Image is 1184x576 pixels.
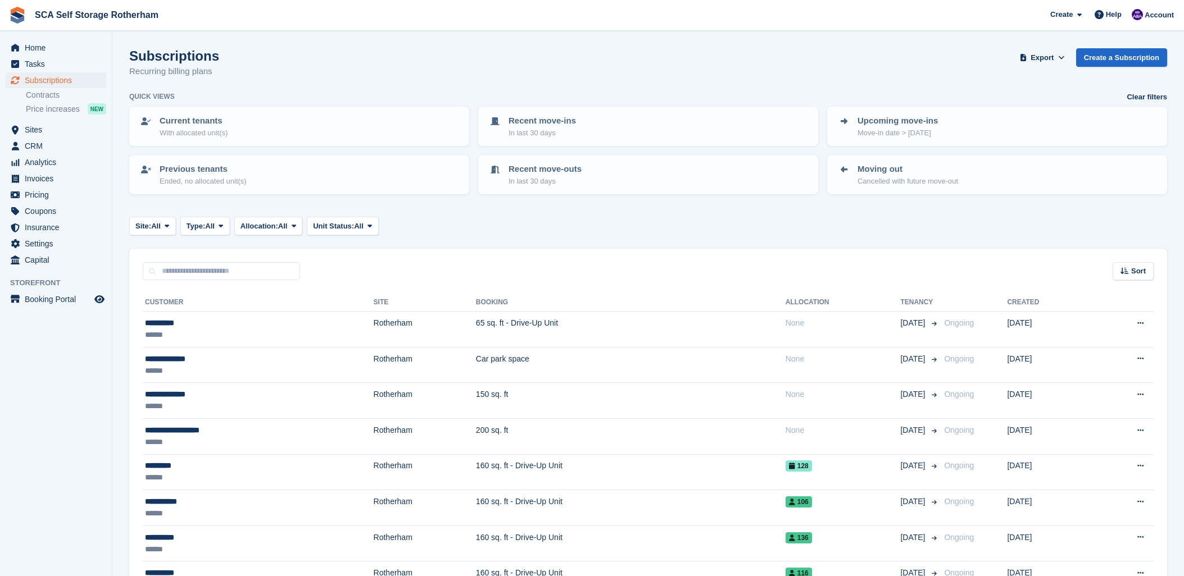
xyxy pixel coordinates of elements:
[234,217,303,235] button: Allocation: All
[1131,266,1146,277] span: Sort
[858,115,938,127] p: Upcoming move-ins
[509,176,582,187] p: In last 30 days
[26,103,106,115] a: Price increases NEW
[1050,9,1073,20] span: Create
[130,108,468,145] a: Current tenants With allocated unit(s)
[900,460,927,472] span: [DATE]
[1007,418,1091,454] td: [DATE]
[786,496,812,508] span: 106
[476,294,786,312] th: Booking
[25,203,92,219] span: Coupons
[476,490,786,526] td: 160 sq. ft - Drive-Up Unit
[130,156,468,193] a: Previous tenants Ended, no allocated unit(s)
[10,277,112,289] span: Storefront
[26,90,106,100] a: Contracts
[160,115,228,127] p: Current tenants
[900,496,927,508] span: [DATE]
[1007,294,1091,312] th: Created
[509,115,576,127] p: Recent move-ins
[786,294,901,312] th: Allocation
[1007,383,1091,419] td: [DATE]
[6,40,106,56] a: menu
[25,72,92,88] span: Subscriptions
[313,221,354,232] span: Unit Status:
[6,187,106,203] a: menu
[6,56,106,72] a: menu
[25,122,92,138] span: Sites
[160,176,247,187] p: Ended, no allocated unit(s)
[509,163,582,176] p: Recent move-outs
[479,108,817,145] a: Recent move-ins In last 30 days
[1007,525,1091,561] td: [DATE]
[858,163,958,176] p: Moving out
[944,461,974,470] span: Ongoing
[1076,48,1167,67] a: Create a Subscription
[25,154,92,170] span: Analytics
[828,156,1166,193] a: Moving out Cancelled with future move-out
[900,353,927,365] span: [DATE]
[944,354,974,363] span: Ongoing
[374,525,476,561] td: Rotherham
[786,460,812,472] span: 128
[187,221,206,232] span: Type:
[1007,454,1091,490] td: [DATE]
[129,217,176,235] button: Site: All
[786,353,901,365] div: None
[1127,92,1167,103] a: Clear filters
[88,103,106,115] div: NEW
[476,383,786,419] td: 150 sq. ft
[93,292,106,306] a: Preview store
[944,533,974,542] span: Ongoing
[786,317,901,329] div: None
[944,390,974,399] span: Ongoing
[944,426,974,435] span: Ongoing
[476,347,786,383] td: Car park space
[25,220,92,235] span: Insurance
[786,388,901,400] div: None
[1018,48,1067,67] button: Export
[143,294,374,312] th: Customer
[900,317,927,329] span: [DATE]
[858,176,958,187] p: Cancelled with future move-out
[6,138,106,154] a: menu
[25,171,92,186] span: Invoices
[374,294,476,312] th: Site
[129,65,219,78] p: Recurring billing plans
[944,318,974,327] span: Ongoing
[900,424,927,436] span: [DATE]
[6,236,106,252] a: menu
[354,221,364,232] span: All
[241,221,278,232] span: Allocation:
[374,347,476,383] td: Rotherham
[1031,52,1054,63] span: Export
[1007,347,1091,383] td: [DATE]
[160,163,247,176] p: Previous tenants
[6,252,106,268] a: menu
[1145,10,1174,21] span: Account
[307,217,378,235] button: Unit Status: All
[479,156,817,193] a: Recent move-outs In last 30 days
[1007,490,1091,526] td: [DATE]
[828,108,1166,145] a: Upcoming move-ins Move-in date > [DATE]
[25,56,92,72] span: Tasks
[374,383,476,419] td: Rotherham
[1007,312,1091,348] td: [DATE]
[374,418,476,454] td: Rotherham
[25,291,92,307] span: Booking Portal
[6,171,106,186] a: menu
[25,252,92,268] span: Capital
[6,154,106,170] a: menu
[476,312,786,348] td: 65 sq. ft - Drive-Up Unit
[25,138,92,154] span: CRM
[509,127,576,139] p: In last 30 days
[1106,9,1122,20] span: Help
[374,454,476,490] td: Rotherham
[135,221,151,232] span: Site:
[180,217,230,235] button: Type: All
[278,221,288,232] span: All
[25,187,92,203] span: Pricing
[858,127,938,139] p: Move-in date > [DATE]
[900,532,927,543] span: [DATE]
[476,525,786,561] td: 160 sq. ft - Drive-Up Unit
[900,388,927,400] span: [DATE]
